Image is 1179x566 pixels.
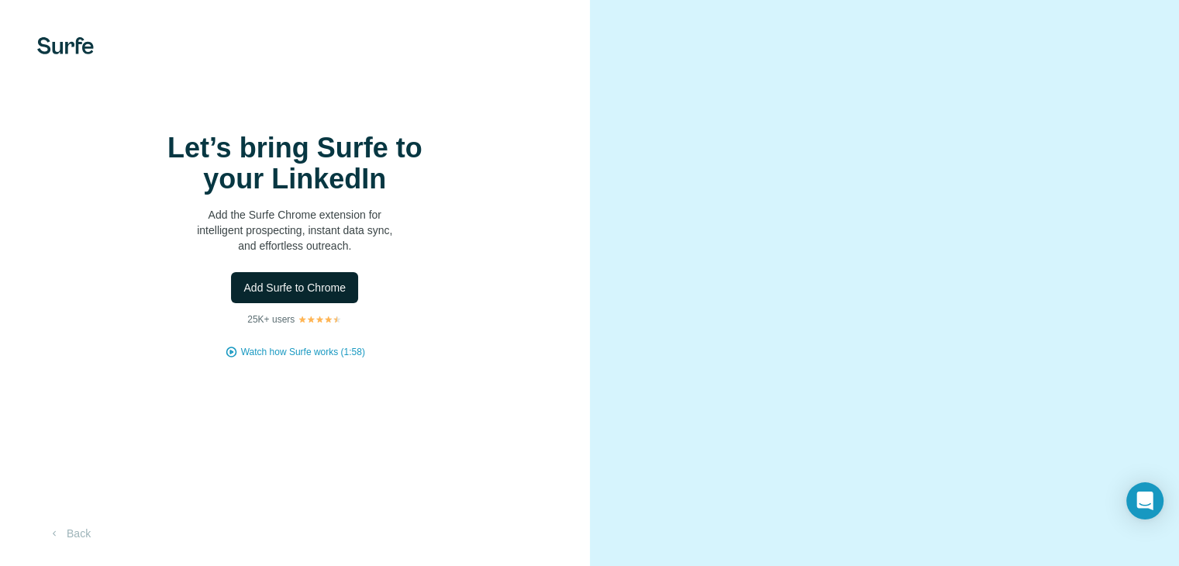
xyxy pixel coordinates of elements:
[1126,482,1163,519] div: Open Intercom Messenger
[231,272,358,303] button: Add Surfe to Chrome
[298,315,342,324] img: Rating Stars
[243,280,346,295] span: Add Surfe to Chrome
[241,345,365,359] button: Watch how Surfe works (1:58)
[140,207,450,254] p: Add the Surfe Chrome extension for intelligent prospecting, instant data sync, and effortless out...
[37,519,102,547] button: Back
[37,37,94,54] img: Surfe's logo
[247,312,295,326] p: 25K+ users
[140,133,450,195] h1: Let’s bring Surfe to your LinkedIn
